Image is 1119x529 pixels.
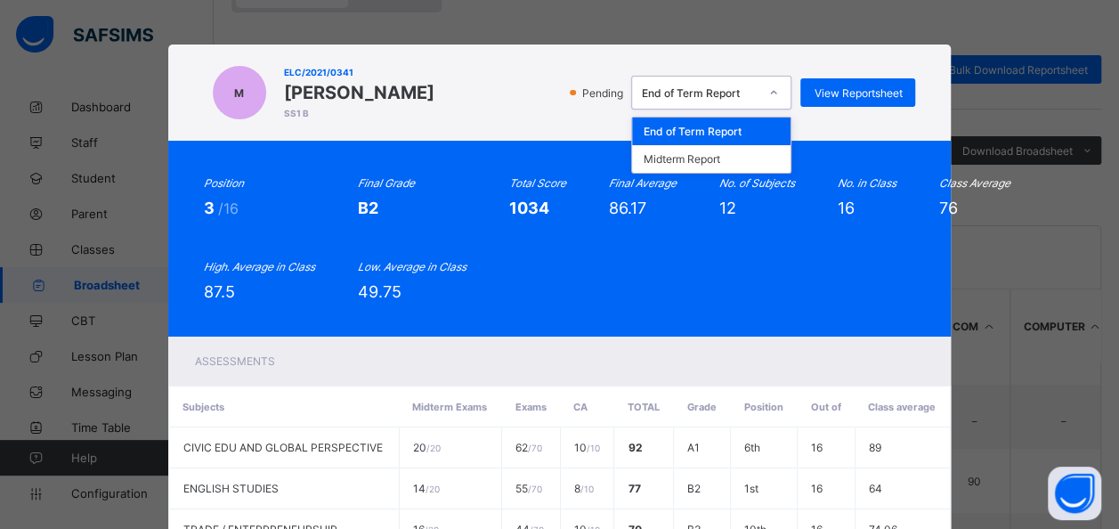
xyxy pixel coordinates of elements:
[628,441,642,454] span: 92
[573,401,588,413] span: CA
[218,199,239,217] span: /16
[509,199,549,217] span: 1034
[183,441,383,454] span: CIVIC EDU AND GLOBAL PERSPECTIVE
[687,401,717,413] span: Grade
[869,482,882,495] span: 64
[284,108,434,118] span: SS1 B
[515,401,546,413] span: Exams
[1048,467,1101,520] button: Open asap
[744,441,760,454] span: 6th
[426,443,441,453] span: / 20
[358,260,466,273] i: Low. Average in Class
[413,441,441,454] span: 20
[413,482,440,495] span: 14
[509,176,566,190] i: Total Score
[609,176,677,190] i: Final Average
[195,354,275,368] span: Assessments
[183,482,279,495] span: ENGLISH STUDIES
[358,199,378,217] span: B2
[234,86,244,100] span: M
[528,484,542,494] span: / 70
[810,401,840,413] span: Out of
[939,199,958,217] span: 76
[719,176,795,190] i: No. of Subjects
[204,282,235,301] span: 87.5
[358,282,401,301] span: 49.75
[868,401,936,413] span: Class average
[811,441,823,454] span: 16
[939,176,1010,190] i: Class Average
[811,482,823,495] span: 16
[632,118,791,145] div: End of Term Report
[580,86,628,100] span: Pending
[838,176,896,190] i: No. in Class
[628,482,640,495] span: 77
[580,484,594,494] span: / 10
[574,482,594,495] span: 8
[426,484,440,494] span: / 20
[814,86,902,100] span: View Reportsheet
[412,401,487,413] span: Midterm Exams
[838,199,855,217] span: 16
[687,441,700,454] span: A1
[632,145,791,173] div: Midterm Report
[687,482,701,495] span: B2
[204,199,218,217] span: 3
[358,176,415,190] i: Final Grade
[204,176,244,190] i: Position
[719,199,736,217] span: 12
[574,441,600,454] span: 10
[284,82,434,103] span: [PERSON_NAME]
[641,86,758,100] div: End of Term Report
[628,401,660,413] span: Total
[609,199,646,217] span: 86.17
[528,443,542,453] span: / 70
[515,441,542,454] span: 62
[869,441,881,454] span: 89
[204,260,315,273] i: High. Average in Class
[515,482,542,495] span: 55
[182,401,224,413] span: Subjects
[284,67,434,77] span: ELC/2021/0341
[744,482,758,495] span: 1st
[587,443,600,453] span: / 10
[743,401,782,413] span: Position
